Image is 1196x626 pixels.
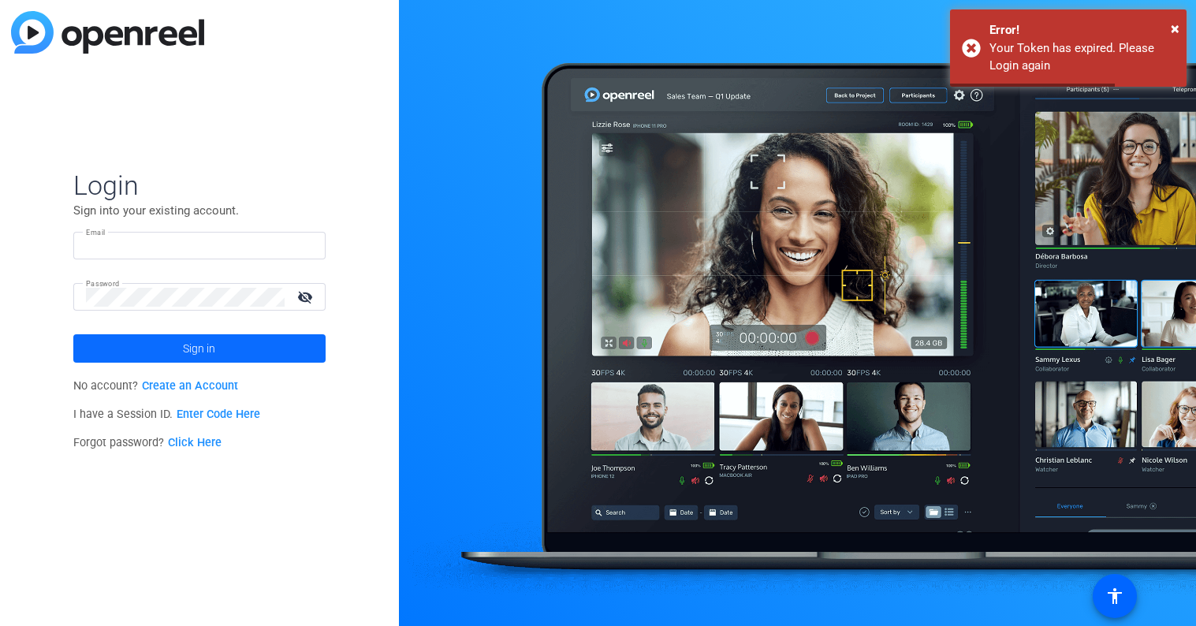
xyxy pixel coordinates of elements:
input: Enter Email Address [86,237,313,255]
div: Error! [989,21,1175,39]
mat-icon: visibility_off [288,285,326,308]
mat-label: Password [86,279,120,288]
span: No account? [73,379,238,393]
button: Close [1171,17,1179,40]
span: × [1171,19,1179,38]
div: Your Token has expired. Please Login again [989,39,1175,75]
span: Login [73,169,326,202]
span: Sign in [183,329,215,368]
button: Sign in [73,334,326,363]
mat-label: Email [86,228,106,237]
a: Enter Code Here [177,408,260,421]
a: Click Here [168,436,222,449]
span: Forgot password? [73,436,222,449]
img: blue-gradient.svg [11,11,204,54]
span: I have a Session ID. [73,408,260,421]
p: Sign into your existing account. [73,202,326,219]
a: Create an Account [142,379,238,393]
mat-icon: accessibility [1105,587,1124,606]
